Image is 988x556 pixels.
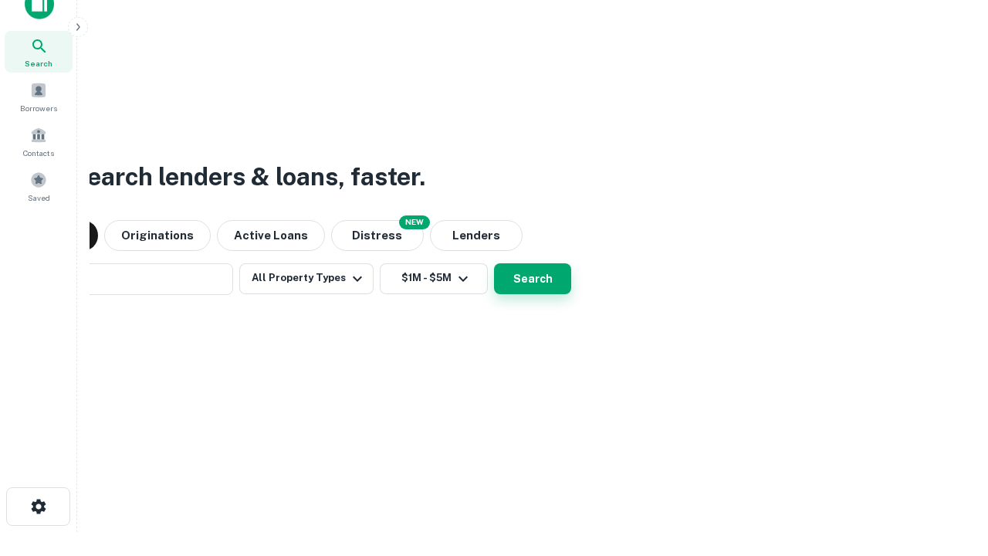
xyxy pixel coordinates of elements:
[239,263,374,294] button: All Property Types
[5,120,73,162] a: Contacts
[70,158,425,195] h3: Search lenders & loans, faster.
[217,220,325,251] button: Active Loans
[28,192,50,204] span: Saved
[25,57,52,69] span: Search
[5,76,73,117] a: Borrowers
[494,263,571,294] button: Search
[20,102,57,114] span: Borrowers
[5,165,73,207] a: Saved
[399,215,430,229] div: NEW
[331,220,424,251] button: Search distressed loans with lien and other non-mortgage details.
[430,220,523,251] button: Lenders
[23,147,54,159] span: Contacts
[5,31,73,73] a: Search
[380,263,488,294] button: $1M - $5M
[911,432,988,507] iframe: Chat Widget
[104,220,211,251] button: Originations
